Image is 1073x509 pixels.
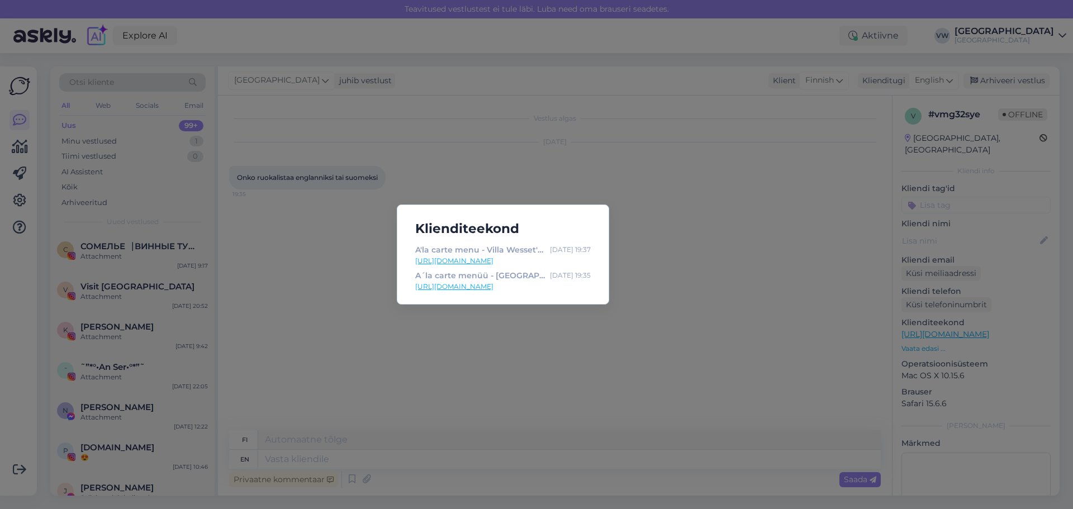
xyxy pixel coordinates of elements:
[550,269,591,282] div: [DATE] 19:35
[415,256,591,266] a: [URL][DOMAIN_NAME]
[550,244,591,256] div: [DATE] 19:37
[406,218,600,239] h5: Klienditeekond
[415,244,545,256] div: A'la carte menu - Villa Wesset's Taste Experiences
[415,269,545,282] div: A´la carte menüü - [GEOGRAPHIC_DATA] maitseelamused
[415,282,591,292] a: [URL][DOMAIN_NAME]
